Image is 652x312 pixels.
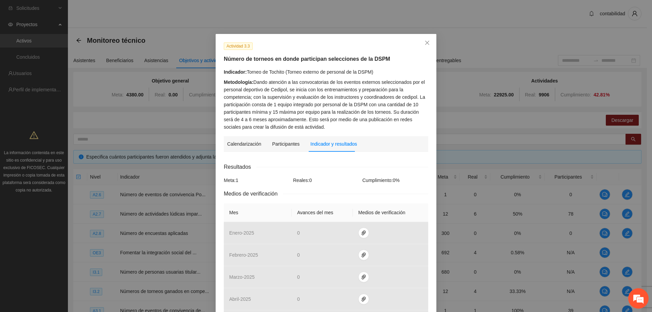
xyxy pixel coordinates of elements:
span: paper-clip [359,296,369,302]
button: Close [418,34,436,52]
th: Avances del mes [292,203,353,222]
div: Dando atención a las convocatorias de los eventos externos seleccionados por el personal deportiv... [224,78,428,131]
span: 0 [297,252,300,258]
span: paper-clip [359,252,369,258]
button: paper-clip [358,294,369,305]
div: Participantes [272,140,300,148]
span: Medios de verificación [224,189,283,198]
div: Indicador y resultados [310,140,357,148]
button: paper-clip [358,250,369,260]
span: Resultados [224,163,256,171]
div: Calendarización [227,140,261,148]
span: 0 [297,230,300,236]
span: Actividad 3.3 [224,42,253,50]
span: 0 [297,296,300,302]
button: paper-clip [358,272,369,282]
span: febrero - 2025 [229,252,258,258]
div: Cumplimiento: 0 % [361,177,430,184]
div: Meta: 1 [222,177,291,184]
span: close [424,40,430,45]
strong: Indicador: [224,69,247,75]
span: marzo - 2025 [229,274,255,280]
span: Reales: 0 [293,178,312,183]
span: paper-clip [359,274,369,280]
strong: Metodología: [224,79,253,85]
h5: Número de torneos en donde participan selecciones de la DSPM [224,55,428,63]
button: paper-clip [358,227,369,238]
span: enero - 2025 [229,230,254,236]
span: paper-clip [359,230,369,236]
span: abril - 2025 [229,296,251,302]
span: 0 [297,274,300,280]
th: Mes [224,203,292,222]
div: Torneo de Tochito (Torneo externo de personal de la DSPM) [224,68,428,76]
th: Medios de verificación [353,203,428,222]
